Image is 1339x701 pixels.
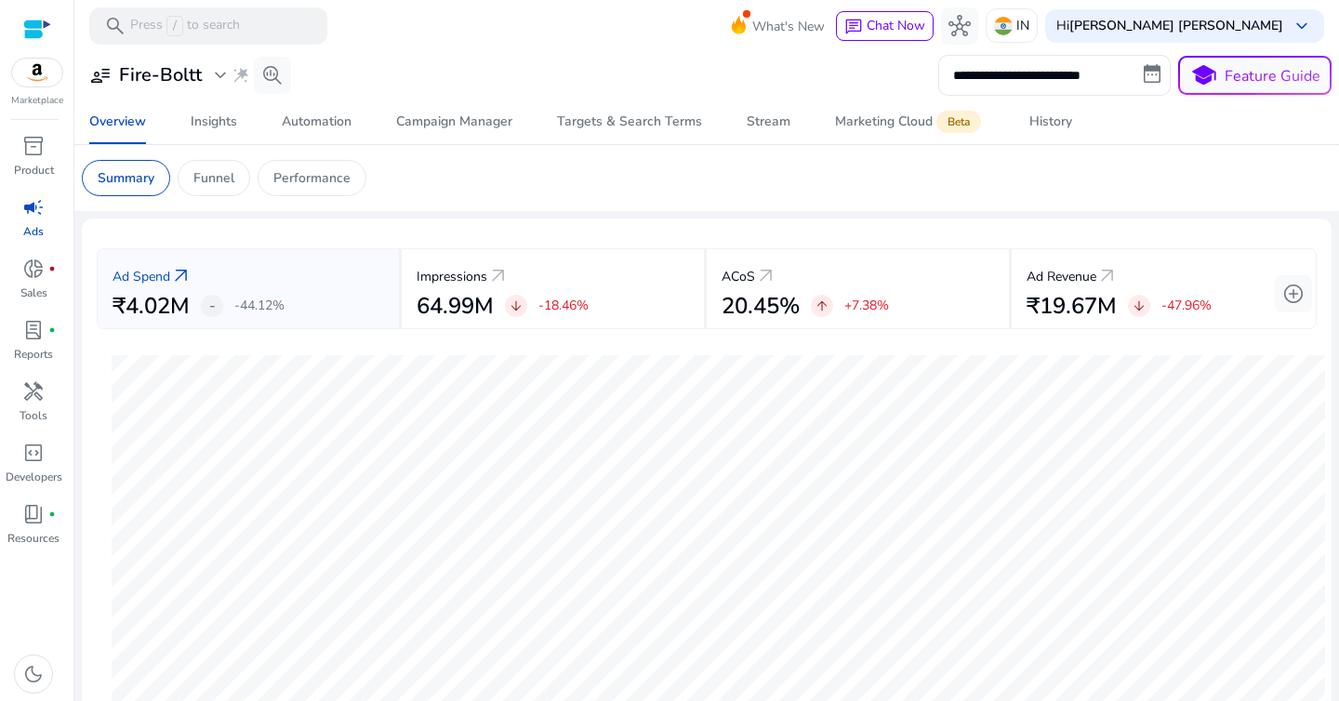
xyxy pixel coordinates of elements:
[557,115,702,128] div: Targets & Search Terms
[1291,15,1313,37] span: keyboard_arrow_down
[22,380,45,403] span: handyman
[844,18,863,36] span: chat
[11,94,63,108] p: Marketplace
[209,295,216,317] span: -
[22,258,45,280] span: donut_small
[113,267,170,286] p: Ad Spend
[747,115,790,128] div: Stream
[130,16,240,36] p: Press to search
[994,17,1013,35] img: in.svg
[22,663,45,685] span: dark_mode
[815,298,829,313] span: arrow_upward
[948,15,971,37] span: hub
[22,503,45,525] span: book_4
[23,223,44,240] p: Ads
[254,57,291,94] button: search_insights
[1029,115,1072,128] div: History
[232,66,250,85] span: wand_stars
[941,7,978,45] button: hub
[1225,65,1320,87] p: Feature Guide
[1056,20,1283,33] p: Hi
[1161,299,1212,312] p: -47.96%
[1282,283,1305,305] span: add_circle
[836,11,934,41] button: chatChat Now
[48,326,56,334] span: fiber_manual_record
[170,265,192,287] a: arrow_outward
[48,265,56,272] span: fiber_manual_record
[1178,56,1332,95] button: schoolFeature Guide
[1069,17,1283,34] b: [PERSON_NAME] [PERSON_NAME]
[20,407,47,424] p: Tools
[6,469,62,485] p: Developers
[835,114,985,129] div: Marketing Cloud
[89,115,146,128] div: Overview
[234,299,285,312] p: -44.12%
[396,115,512,128] div: Campaign Manager
[14,346,53,363] p: Reports
[22,442,45,464] span: code_blocks
[20,284,47,301] p: Sales
[89,64,112,86] span: user_attributes
[509,298,524,313] span: arrow_downward
[1132,298,1147,313] span: arrow_downward
[22,196,45,218] span: campaign
[98,168,154,188] p: Summary
[722,293,800,320] h2: 20.45%
[1190,62,1217,89] span: school
[193,168,234,188] p: Funnel
[487,265,510,287] a: arrow_outward
[844,299,889,312] p: +7.38%
[538,299,589,312] p: -18.46%
[1027,293,1117,320] h2: ₹19.67M
[282,115,351,128] div: Automation
[14,162,54,179] p: Product
[191,115,237,128] div: Insights
[22,319,45,341] span: lab_profile
[261,64,284,86] span: search_insights
[417,267,487,286] p: Impressions
[113,293,190,320] h2: ₹4.02M
[209,64,232,86] span: expand_more
[417,293,494,320] h2: 64.99M
[7,530,60,547] p: Resources
[12,59,62,86] img: amazon.svg
[104,15,126,37] span: search
[867,17,925,34] span: Chat Now
[119,64,202,86] h3: Fire-Boltt
[936,111,981,133] span: Beta
[755,265,777,287] a: arrow_outward
[1096,265,1119,287] a: arrow_outward
[166,16,183,36] span: /
[1016,9,1029,42] p: IN
[1275,275,1312,312] button: add_circle
[48,510,56,518] span: fiber_manual_record
[273,168,351,188] p: Performance
[22,135,45,157] span: inventory_2
[1027,267,1096,286] p: Ad Revenue
[722,267,755,286] p: ACoS
[752,10,825,43] span: What's New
